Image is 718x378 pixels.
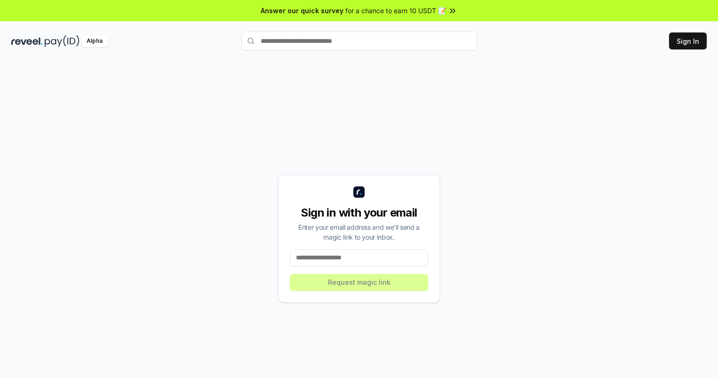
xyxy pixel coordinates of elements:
img: logo_small [353,186,365,198]
div: Sign in with your email [290,205,428,220]
div: Alpha [81,35,108,47]
span: Answer our quick survey [261,6,343,16]
img: reveel_dark [11,35,43,47]
img: pay_id [45,35,80,47]
button: Sign In [669,32,707,49]
span: for a chance to earn 10 USDT 📝 [345,6,446,16]
div: Enter your email address and we’ll send a magic link to your inbox. [290,222,428,242]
